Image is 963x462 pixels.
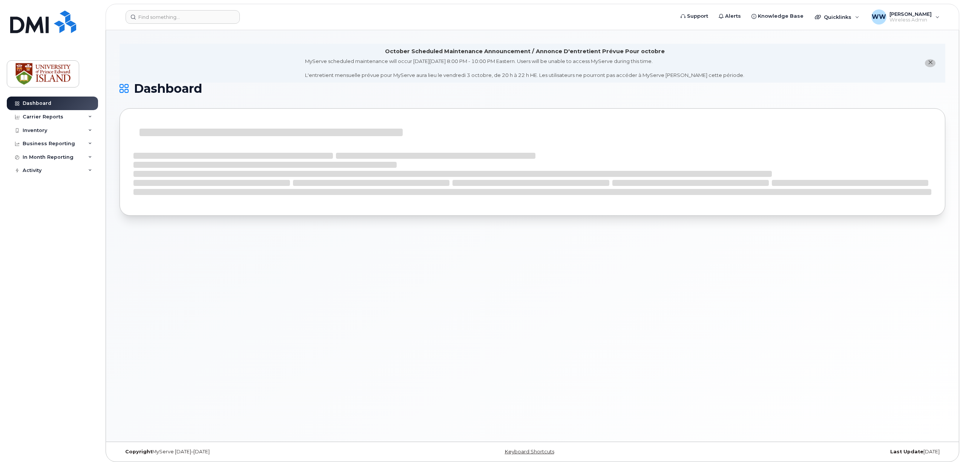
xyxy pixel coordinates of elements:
div: October Scheduled Maintenance Announcement / Annonce D'entretient Prévue Pour octobre [385,48,665,55]
strong: Last Update [890,449,923,454]
div: MyServe scheduled maintenance will occur [DATE][DATE] 8:00 PM - 10:00 PM Eastern. Users will be u... [305,58,744,79]
div: MyServe [DATE]–[DATE] [120,449,395,455]
div: [DATE] [670,449,945,455]
span: Dashboard [134,83,202,94]
a: Keyboard Shortcuts [505,449,554,454]
button: close notification [925,59,935,67]
strong: Copyright [125,449,152,454]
